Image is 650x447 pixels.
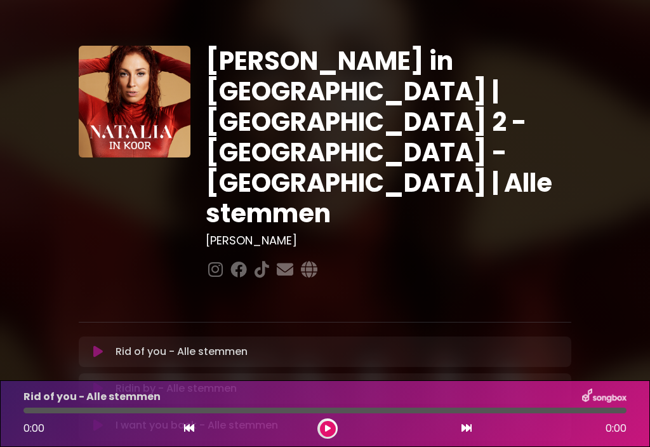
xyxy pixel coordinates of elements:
img: YTVS25JmS9CLUqXqkEhs [79,46,190,157]
h3: [PERSON_NAME] [206,234,571,248]
p: Rid of you - Alle stemmen [116,344,248,359]
h1: [PERSON_NAME] in [GEOGRAPHIC_DATA] | [GEOGRAPHIC_DATA] 2 - [GEOGRAPHIC_DATA] - [GEOGRAPHIC_DATA] ... [206,46,571,229]
p: Rid of you - Alle stemmen [23,389,161,404]
span: 0:00 [606,421,627,436]
img: songbox-logo-white.png [582,389,627,405]
span: 0:00 [23,421,44,436]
